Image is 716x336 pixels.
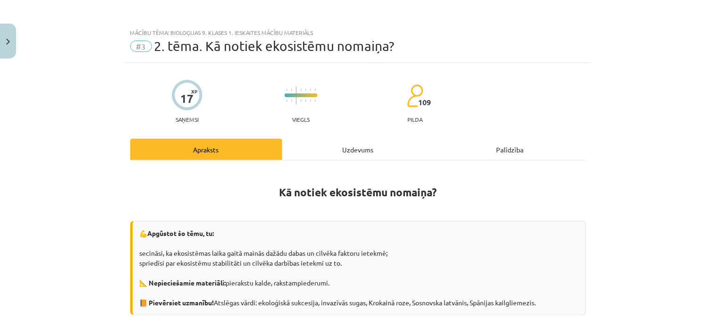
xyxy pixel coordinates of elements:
img: icon-short-line-57e1e144782c952c97e751825c79c345078a6d821885a25fce030b3d8c18986b.svg [305,89,306,91]
img: icon-short-line-57e1e144782c952c97e751825c79c345078a6d821885a25fce030b3d8c18986b.svg [291,89,292,91]
div: 💪 secināsi, ka ekosistēmas laika gaitā mainās dažādu dabas un cilvēka faktoru ietekmē; spriedīsi ... [130,221,586,315]
img: icon-long-line-d9ea69661e0d244f92f715978eff75569469978d946b2353a9bb055b3ed8787d.svg [296,86,297,105]
img: icon-short-line-57e1e144782c952c97e751825c79c345078a6d821885a25fce030b3d8c18986b.svg [315,100,316,102]
p: pilda [407,116,422,123]
b: 📐 Nepieciešamie materiāli: [140,278,226,287]
img: icon-close-lesson-0947bae3869378f0d4975bcd49f059093ad1ed9edebbc8119c70593378902aed.svg [6,39,10,45]
div: Mācību tēma: Bioloģijas 9. klases 1. ieskaites mācību materiāls [130,29,586,36]
img: icon-short-line-57e1e144782c952c97e751825c79c345078a6d821885a25fce030b3d8c18986b.svg [305,100,306,102]
div: Uzdevums [282,139,434,160]
img: icon-short-line-57e1e144782c952c97e751825c79c345078a6d821885a25fce030b3d8c18986b.svg [286,100,287,102]
img: icon-short-line-57e1e144782c952c97e751825c79c345078a6d821885a25fce030b3d8c18986b.svg [310,100,311,102]
div: 17 [180,92,194,105]
div: Apraksts [130,139,282,160]
img: icon-short-line-57e1e144782c952c97e751825c79c345078a6d821885a25fce030b3d8c18986b.svg [301,89,302,91]
img: icon-short-line-57e1e144782c952c97e751825c79c345078a6d821885a25fce030b3d8c18986b.svg [286,89,287,91]
span: XP [191,89,197,94]
span: 109 [419,98,431,107]
p: Saņemsi [172,116,202,123]
img: students-c634bb4e5e11cddfef0936a35e636f08e4e9abd3cc4e673bd6f9a4125e45ecb1.svg [407,84,423,108]
b: 📙 Pievērsiet uzmanību! [140,298,214,307]
div: Palīdzība [434,139,586,160]
span: #3 [130,41,152,52]
img: icon-short-line-57e1e144782c952c97e751825c79c345078a6d821885a25fce030b3d8c18986b.svg [291,100,292,102]
img: icon-short-line-57e1e144782c952c97e751825c79c345078a6d821885a25fce030b3d8c18986b.svg [301,100,302,102]
img: icon-short-line-57e1e144782c952c97e751825c79c345078a6d821885a25fce030b3d8c18986b.svg [315,89,316,91]
span: 2. tēma. Kā notiek ekosistēmu nomaiņa? [154,38,395,54]
p: Viegls [292,116,310,123]
strong: Kā notiek ekosistēmu nomaiņa? [279,185,437,199]
img: icon-short-line-57e1e144782c952c97e751825c79c345078a6d821885a25fce030b3d8c18986b.svg [310,89,311,91]
strong: Apgūstot šo tēmu, tu: [148,229,214,237]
